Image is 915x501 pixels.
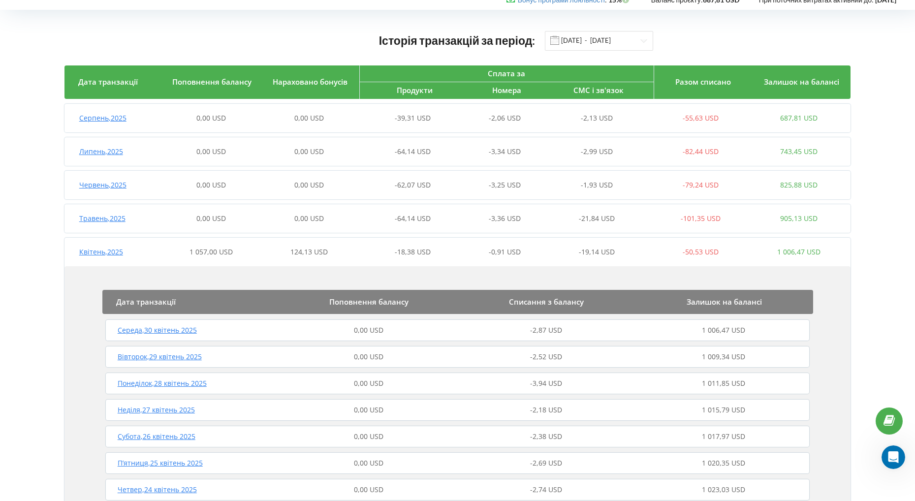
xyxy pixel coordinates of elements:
span: 1 006,47 USD [777,247,820,256]
span: Поповнення балансу [172,77,252,87]
span: 1 023,03 USD [702,485,745,494]
span: 0,00 USD [354,378,383,388]
span: -2,52 USD [530,352,562,361]
span: Списання з балансу [509,297,584,307]
span: -1,93 USD [581,180,613,189]
span: 1 017,97 USD [702,432,745,441]
span: 0,00 USD [294,180,324,189]
iframe: Intercom live chat [882,445,905,469]
span: -3,36 USD [489,214,521,223]
span: -101,35 USD [681,214,721,223]
span: Ужасно [24,84,37,97]
span: -2,18 USD [530,405,562,414]
span: Понеділок , 28 квітень 2025 [118,378,207,388]
div: Допоможіть користувачеві [PERSON_NAME] зрозуміти, як він справляється: [8,13,161,54]
div: Допоможіть користувачеві [PERSON_NAME] зрозуміти, як він справляється: [16,19,154,48]
span: -79,24 USD [683,180,719,189]
div: Підкажіть, будь ласка, чи можу ще чимось допомогти наразі? [16,126,154,146]
div: Гарного дня!Обов'язково звертайтеся, якщо виникнуть питання! 😉 [8,153,161,432]
div: Підкажіть, будь ласка, чи можу ще чимось допомогти наразі? [8,121,161,152]
span: -3,34 USD [489,147,521,156]
span: -2,13 USD [581,113,613,123]
span: -2,74 USD [530,485,562,494]
h1: Fin [48,4,60,11]
div: Обов'язково звертайтеся, якщо виникнуть питання! 😉 [16,168,154,188]
span: Разом списано [675,77,731,87]
div: Закрыть [173,6,190,24]
button: Главная [154,6,173,25]
span: 0,00 USD [196,180,226,189]
span: 0,00 USD [354,432,383,441]
span: Отлично [93,84,107,97]
p: Наша команда также может помочь [48,11,151,27]
span: 1 020,35 USD [702,458,745,468]
div: Yeva говорит… [8,121,189,153]
div: Fin говорит… [8,13,189,55]
div: Fin говорит… [8,55,189,121]
span: Номера [492,85,521,95]
span: -2,99 USD [581,147,613,156]
span: -19,14 USD [579,247,615,256]
span: OK [70,84,84,97]
span: 0,00 USD [196,113,226,123]
span: Липень , 2025 [79,147,123,156]
span: Поповнення балансу [329,297,409,307]
span: -18,38 USD [395,247,431,256]
span: Травень , 2025 [79,214,126,223]
span: 1 009,34 USD [702,352,745,361]
button: go back [6,6,25,25]
span: 0,00 USD [294,214,324,223]
span: 1 006,47 USD [702,325,745,335]
span: 124,13 USD [290,247,328,256]
span: Дата транзакції [78,77,138,87]
span: СМС і зв'язок [573,85,624,95]
span: Залишок на балансі [764,77,839,87]
span: Субота , 26 квітень 2025 [118,432,195,441]
span: -55,63 USD [683,113,719,123]
span: Великолепно [116,84,130,97]
span: 0,00 USD [354,485,383,494]
span: 0,00 USD [294,147,324,156]
img: Profile image for Fin [28,7,44,23]
span: -62,07 USD [395,180,431,189]
div: Гарного дня! [16,158,154,168]
span: 0,00 USD [354,405,383,414]
span: -2,69 USD [530,458,562,468]
span: 0,00 USD [354,325,383,335]
span: Серпень , 2025 [79,113,126,123]
span: Квітень , 2025 [79,247,123,256]
span: -2,06 USD [489,113,521,123]
span: Історія транзакцій за період: [379,33,536,47]
span: Неділя , 27 квітень 2025 [118,405,195,414]
span: 0,00 USD [294,113,324,123]
span: Дата транзакції [116,297,176,307]
span: 743,45 USD [780,147,818,156]
span: -50,53 USD [683,247,719,256]
span: Продукти [397,85,433,95]
span: -2,38 USD [530,432,562,441]
span: -64,14 USD [395,214,431,223]
span: Вівторок , 29 квітень 2025 [118,352,202,361]
span: Червень , 2025 [79,180,126,189]
span: Середа , 30 квітень 2025 [118,325,197,335]
span: -0,91 USD [489,247,521,256]
span: Нараховано бонусів [273,77,347,87]
span: 1 011,85 USD [702,378,745,388]
span: 825,88 USD [780,180,818,189]
span: 0,00 USD [196,147,226,156]
span: Сплата за [488,68,525,78]
span: -82,44 USD [683,147,719,156]
span: 1 015,79 USD [702,405,745,414]
span: 905,13 USD [780,214,818,223]
span: 0,00 USD [196,214,226,223]
div: Yeva говорит… [8,153,189,453]
span: -3,25 USD [489,180,521,189]
span: -21,84 USD [579,214,615,223]
span: 687,81 USD [780,113,818,123]
span: -3,94 USD [530,378,562,388]
span: 0,00 USD [354,458,383,468]
span: -39,31 USD [395,113,431,123]
span: -64,14 USD [395,147,431,156]
span: 1 057,00 USD [189,247,233,256]
span: П’ятниця , 25 квітень 2025 [118,458,203,468]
